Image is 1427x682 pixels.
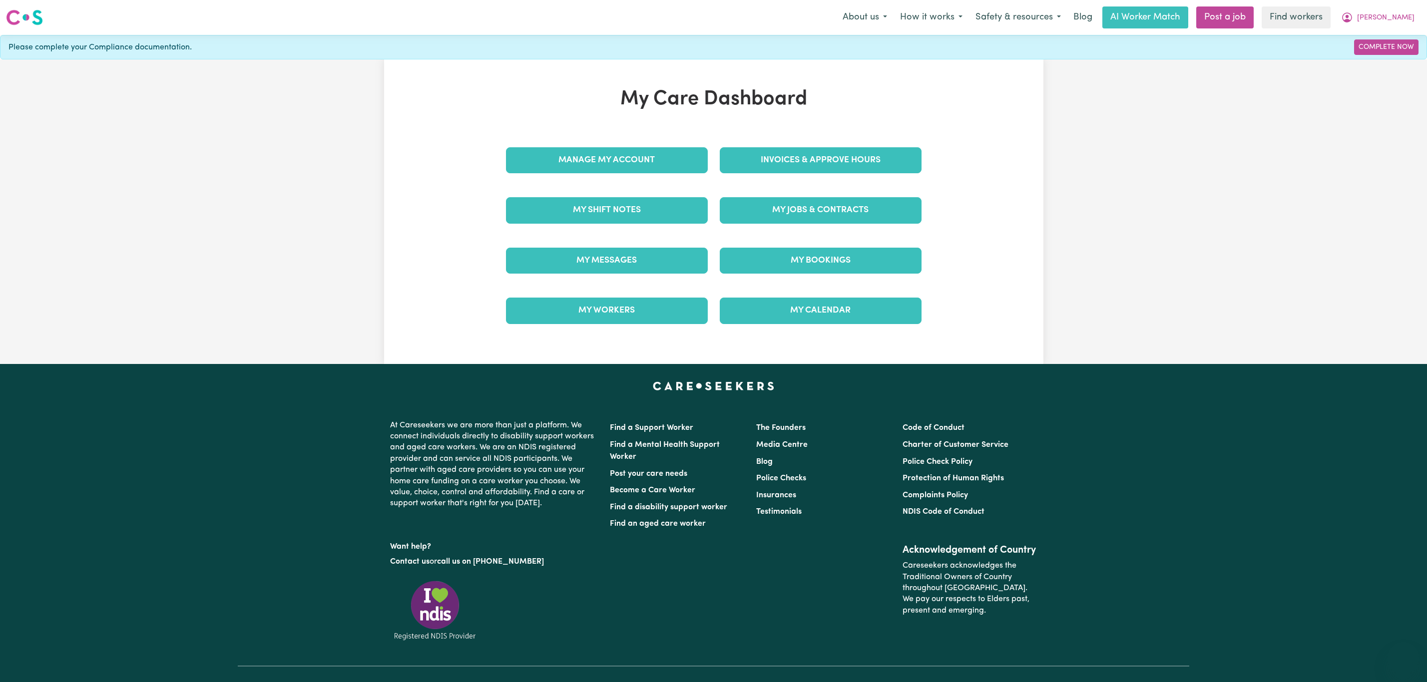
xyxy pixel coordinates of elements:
[756,424,806,432] a: The Founders
[610,503,727,511] a: Find a disability support worker
[903,458,972,466] a: Police Check Policy
[720,147,922,173] a: Invoices & Approve Hours
[903,441,1008,449] a: Charter of Customer Service
[610,424,693,432] a: Find a Support Worker
[390,579,480,642] img: Registered NDIS provider
[903,544,1037,556] h2: Acknowledgement of Country
[610,441,720,461] a: Find a Mental Health Support Worker
[1067,6,1098,28] a: Blog
[894,7,969,28] button: How it works
[390,537,598,552] p: Want help?
[1102,6,1188,28] a: AI Worker Match
[903,474,1004,482] a: Protection of Human Rights
[756,508,802,516] a: Testimonials
[506,147,708,173] a: Manage My Account
[1335,7,1421,28] button: My Account
[1262,6,1331,28] a: Find workers
[903,556,1037,620] p: Careseekers acknowledges the Traditional Owners of Country throughout [GEOGRAPHIC_DATA]. We pay o...
[903,491,968,499] a: Complaints Policy
[437,558,544,566] a: call us on [PHONE_NUMBER]
[610,520,706,528] a: Find an aged care worker
[720,298,922,324] a: My Calendar
[756,474,806,482] a: Police Checks
[506,248,708,274] a: My Messages
[969,7,1067,28] button: Safety & resources
[903,424,964,432] a: Code of Conduct
[6,8,43,26] img: Careseekers logo
[390,558,430,566] a: Contact us
[756,491,796,499] a: Insurances
[506,197,708,223] a: My Shift Notes
[1387,642,1419,674] iframe: Button to launch messaging window, conversation in progress
[500,87,928,111] h1: My Care Dashboard
[720,197,922,223] a: My Jobs & Contracts
[390,416,598,513] p: At Careseekers we are more than just a platform. We connect individuals directly to disability su...
[1357,12,1415,23] span: [PERSON_NAME]
[506,298,708,324] a: My Workers
[903,508,984,516] a: NDIS Code of Conduct
[610,486,695,494] a: Become a Care Worker
[610,470,687,478] a: Post your care needs
[720,248,922,274] a: My Bookings
[756,441,808,449] a: Media Centre
[6,6,43,29] a: Careseekers logo
[836,7,894,28] button: About us
[1354,39,1419,55] a: Complete Now
[8,41,192,53] span: Please complete your Compliance documentation.
[390,552,598,571] p: or
[653,382,774,390] a: Careseekers home page
[756,458,773,466] a: Blog
[1196,6,1254,28] a: Post a job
